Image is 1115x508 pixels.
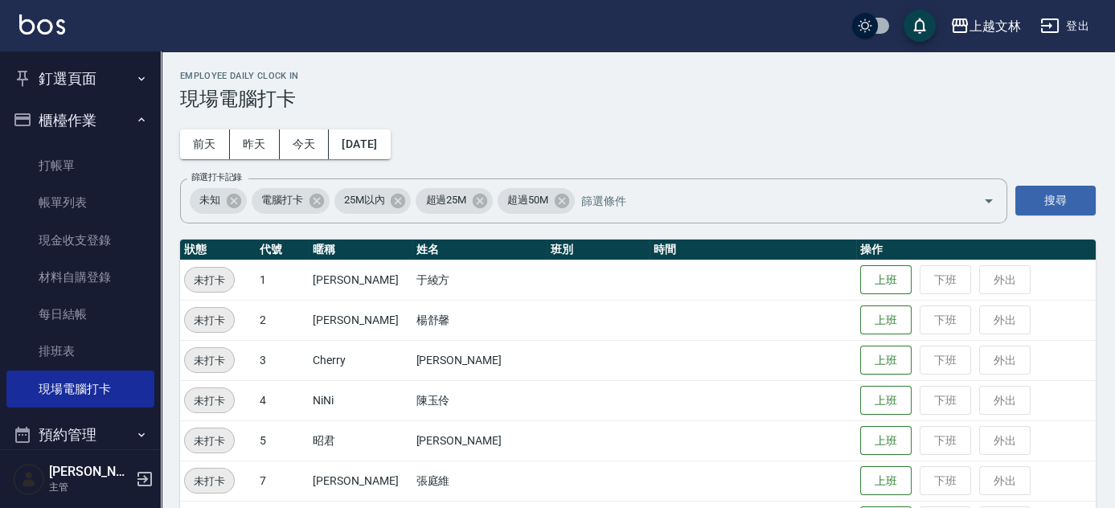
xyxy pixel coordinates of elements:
td: 昭君 [309,420,412,461]
button: 上班 [860,386,912,416]
th: 代號 [256,240,309,260]
button: 昨天 [230,129,280,159]
span: 未打卡 [185,473,234,490]
td: [PERSON_NAME] [412,420,547,461]
span: 未打卡 [185,272,234,289]
span: 未打卡 [185,352,234,369]
button: 前天 [180,129,230,159]
div: 25M以內 [334,188,412,214]
td: 2 [256,300,309,340]
button: 櫃檯作業 [6,100,154,141]
td: [PERSON_NAME] [309,260,412,300]
a: 現金收支登錄 [6,222,154,259]
span: 電腦打卡 [252,192,313,208]
th: 操作 [856,240,1096,260]
span: 未打卡 [185,392,234,409]
span: 25M以內 [334,192,395,208]
td: 楊舒馨 [412,300,547,340]
td: NiNi [309,380,412,420]
div: 超過25M [416,188,493,214]
button: 預約管理 [6,414,154,456]
button: [DATE] [329,129,390,159]
th: 暱稱 [309,240,412,260]
td: [PERSON_NAME] [309,461,412,501]
div: 上越文林 [969,16,1021,36]
p: 主管 [49,480,131,494]
th: 班別 [547,240,650,260]
td: 5 [256,420,309,461]
td: 張庭維 [412,461,547,501]
h3: 現場電腦打卡 [180,88,1096,110]
img: Person [13,463,45,495]
a: 現場電腦打卡 [6,371,154,408]
a: 材料自購登錄 [6,259,154,296]
div: 未知 [190,188,247,214]
button: 上班 [860,466,912,496]
span: 未打卡 [185,432,234,449]
span: 超過25M [416,192,476,208]
a: 排班表 [6,333,154,370]
th: 狀態 [180,240,256,260]
a: 打帳單 [6,147,154,184]
td: Cherry [309,340,412,380]
th: 時間 [650,240,856,260]
span: 未知 [190,192,230,208]
button: 上越文林 [944,10,1027,43]
button: Open [976,188,1002,214]
td: 于綾方 [412,260,547,300]
a: 每日結帳 [6,296,154,333]
button: 上班 [860,426,912,456]
td: 7 [256,461,309,501]
span: 未打卡 [185,312,234,329]
td: 3 [256,340,309,380]
th: 姓名 [412,240,547,260]
div: 電腦打卡 [252,188,330,214]
img: Logo [19,14,65,35]
button: 釘選頁面 [6,58,154,100]
span: 超過50M [498,192,558,208]
button: 上班 [860,305,912,335]
button: 上班 [860,346,912,375]
td: 陳玉伶 [412,380,547,420]
label: 篩選打卡記錄 [191,171,242,183]
td: 4 [256,380,309,420]
div: 超過50M [498,188,575,214]
button: 上班 [860,265,912,295]
button: 搜尋 [1015,186,1096,215]
td: 1 [256,260,309,300]
h5: [PERSON_NAME] [49,464,131,480]
td: [PERSON_NAME] [309,300,412,340]
a: 帳單列表 [6,184,154,221]
input: 篩選條件 [577,186,955,215]
button: save [904,10,936,42]
button: 登出 [1034,11,1096,41]
td: [PERSON_NAME] [412,340,547,380]
button: 今天 [280,129,330,159]
h2: Employee Daily Clock In [180,71,1096,81]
